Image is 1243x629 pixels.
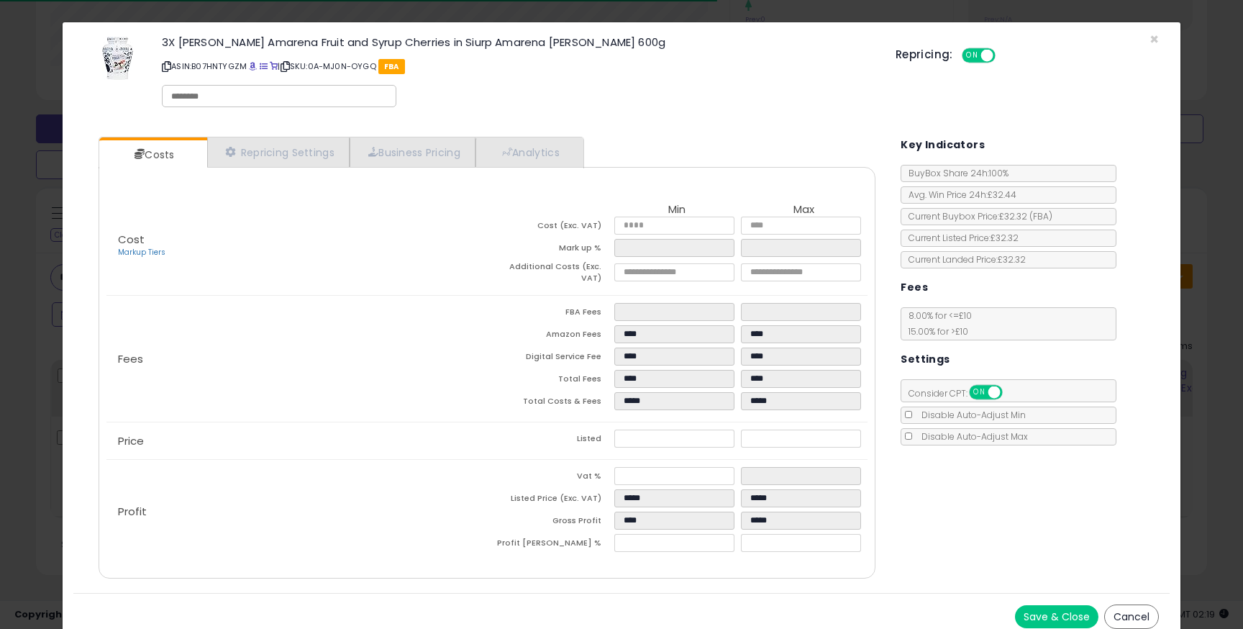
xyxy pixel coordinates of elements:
span: OFF [1001,386,1024,399]
p: Price [106,435,487,447]
span: Current Landed Price: £32.32 [901,253,1026,266]
span: £32.32 [999,210,1052,222]
a: Costs [99,140,206,169]
td: Profit [PERSON_NAME] % [487,534,614,556]
a: Markup Tiers [118,247,165,258]
h5: Fees [901,279,928,297]
span: OFF [993,50,1016,62]
p: Fees [106,353,487,365]
h5: Settings [901,350,950,368]
h5: Key Indicators [901,136,985,154]
a: Business Pricing [350,137,475,167]
td: Listed Price (Exc. VAT) [487,489,614,512]
a: All offer listings [260,60,268,72]
th: Max [741,204,868,217]
a: Repricing Settings [207,137,350,167]
td: Total Fees [487,370,614,392]
span: Current Listed Price: £32.32 [901,232,1019,244]
span: Avg. Win Price 24h: £32.44 [901,189,1016,201]
span: ( FBA ) [1029,210,1052,222]
p: Profit [106,506,487,517]
button: Cancel [1104,605,1159,629]
h5: Repricing: [896,49,953,60]
td: Digital Service Fee [487,348,614,370]
td: Additional Costs (Exc. VAT) [487,261,614,288]
span: BuyBox Share 24h: 100% [901,167,1008,179]
td: Mark up % [487,239,614,261]
h3: 3X [PERSON_NAME] Amarena Fruit and Syrup Cherries in Siurp Amarena [PERSON_NAME] 600g [162,37,874,47]
td: FBA Fees [487,303,614,325]
span: ON [970,386,988,399]
span: Consider CPT: [901,387,1021,399]
a: Analytics [475,137,582,167]
span: FBA [378,59,405,74]
td: Amazon Fees [487,325,614,348]
a: Your listing only [270,60,278,72]
td: Listed [487,430,614,452]
th: Min [614,204,741,217]
span: Disable Auto-Adjust Max [914,430,1028,443]
span: 8.00 % for <= £10 [901,309,972,338]
button: Save & Close [1015,605,1098,628]
td: Gross Profit [487,512,614,534]
p: Cost [106,234,487,258]
span: Current Buybox Price: [901,210,1052,222]
p: ASIN: B07HNTYGZM | SKU: 0A-MJ0N-OYGQ [162,55,874,78]
span: Disable Auto-Adjust Min [914,409,1026,421]
td: Vat % [487,467,614,489]
img: 419jU1eM37L._SL60_.jpg [102,37,133,80]
span: × [1149,29,1159,50]
a: BuyBox page [249,60,257,72]
td: Cost (Exc. VAT) [487,217,614,239]
span: 15.00 % for > £10 [901,325,968,338]
span: ON [963,50,981,62]
td: Total Costs & Fees [487,392,614,415]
